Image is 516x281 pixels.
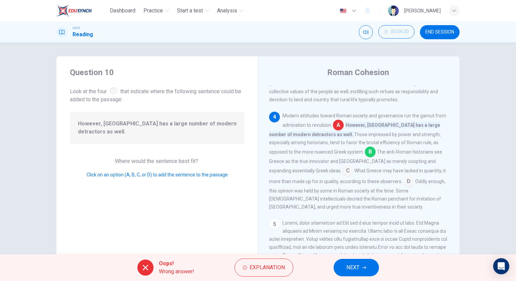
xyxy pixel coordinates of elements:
span: Start a test [177,7,203,15]
span: END SESSION [425,30,454,35]
span: 00:04:20 [391,29,409,35]
a: EduSynch logo [56,4,107,17]
span: Click on an option (A, B, C, or D) to add the sentence to the passage [87,172,228,177]
span: Analysis [217,7,237,15]
div: [PERSON_NAME] [404,7,441,15]
span: Where would the sentence best fit? [115,158,200,164]
button: Analysis [214,5,246,17]
span: Explanation [250,263,285,272]
div: Mute [359,25,373,39]
span: NEXT [346,263,359,272]
div: Open Intercom Messenger [493,258,509,274]
img: EduSynch logo [56,4,92,17]
button: 00:04:20 [378,25,415,39]
span: B [365,147,376,157]
span: Practice [143,7,163,15]
span: Wrong answer! [159,268,194,276]
span: Look at the four that indicate where the following sentence could be added to the passage: [70,86,245,104]
img: Profile picture [388,5,399,16]
button: Start a test [174,5,212,17]
button: Explanation [234,259,293,277]
img: en [339,8,347,13]
span: A [333,120,344,130]
h4: Roman Cohesion [327,67,389,78]
div: Hide [378,25,415,39]
span: Dashboard [110,7,135,15]
span: What Greece may have lacked in quantity, it more than made up for in quality, according to these ... [269,168,446,184]
span: However, [GEOGRAPHIC_DATA] has a large number of modern detractors as well. [78,120,236,136]
h1: Reading [73,31,93,39]
div: 5 [269,219,280,230]
div: 4 [269,112,280,122]
button: Practice [141,5,172,17]
span: The anti-Roman historians see Greece as the true innovator and [GEOGRAPHIC_DATA] as merely coopti... [269,149,442,173]
span: Modern attitudes toward Roman society and governance run the gamut from admiration to revulsion. [283,113,446,128]
span: C [342,165,353,176]
span: Oops! [159,260,194,268]
span: However, [GEOGRAPHIC_DATA] has a large number of modern detractors as well. [269,122,440,138]
h4: Question 10 [70,67,245,78]
button: Dashboard [107,5,138,17]
button: END SESSION [420,25,460,39]
span: CEFR [73,26,80,31]
span: D [403,176,414,187]
button: NEXT [334,259,379,276]
span: Those impressed by power and strength, especially among historians, tend to favor the brutal effi... [269,132,441,155]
